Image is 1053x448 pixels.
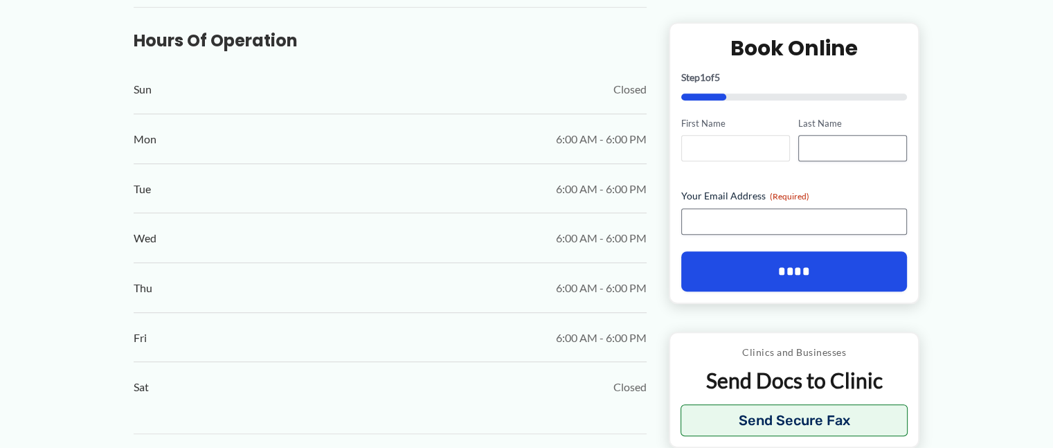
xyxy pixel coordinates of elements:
span: 6:00 AM - 6:00 PM [556,129,647,150]
h2: Book Online [681,35,908,62]
span: 6:00 AM - 6:00 PM [556,278,647,298]
label: Last Name [798,117,907,130]
span: Sun [134,79,152,100]
span: Thu [134,278,152,298]
p: Send Docs to Clinic [681,368,908,395]
span: Tue [134,179,151,199]
p: Step of [681,73,908,82]
label: First Name [681,117,790,130]
span: Sat [134,377,149,397]
span: Fri [134,328,147,348]
button: Send Secure Fax [681,405,908,437]
span: 6:00 AM - 6:00 PM [556,228,647,249]
span: 1 [700,71,705,83]
p: Clinics and Businesses [681,344,908,362]
span: Closed [613,79,647,100]
label: Your Email Address [681,190,908,204]
span: Wed [134,228,156,249]
h3: Hours of Operation [134,30,647,51]
span: 5 [714,71,720,83]
span: (Required) [770,192,809,202]
span: 6:00 AM - 6:00 PM [556,328,647,348]
span: Closed [613,377,647,397]
span: Mon [134,129,156,150]
span: 6:00 AM - 6:00 PM [556,179,647,199]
